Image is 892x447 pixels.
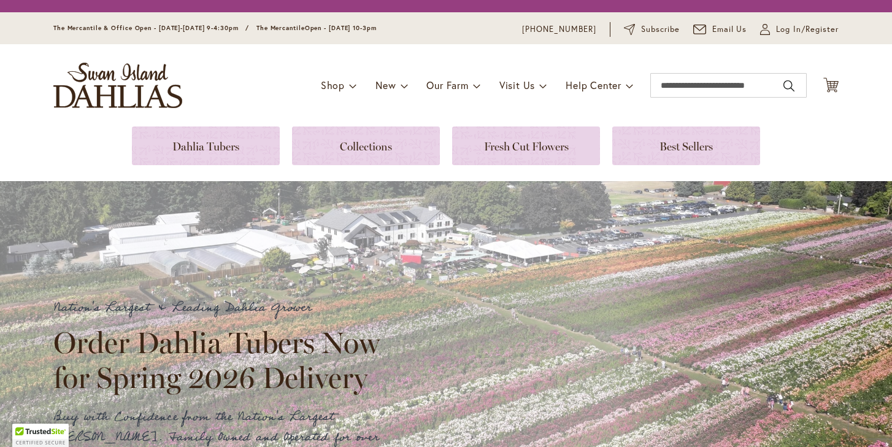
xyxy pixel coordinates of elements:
a: Log In/Register [760,23,839,36]
p: Nation's Largest & Leading Dahlia Grower [53,298,391,318]
button: Search [783,76,794,96]
span: The Mercantile & Office Open - [DATE]-[DATE] 9-4:30pm / The Mercantile [53,24,305,32]
span: Our Farm [426,79,468,91]
span: Log In/Register [776,23,839,36]
span: Open - [DATE] 10-3pm [305,24,377,32]
span: Subscribe [641,23,680,36]
a: Email Us [693,23,747,36]
span: Shop [321,79,345,91]
span: Visit Us [499,79,535,91]
a: Subscribe [624,23,680,36]
span: Email Us [712,23,747,36]
a: [PHONE_NUMBER] [522,23,596,36]
span: Help Center [566,79,621,91]
span: New [375,79,396,91]
h2: Order Dahlia Tubers Now for Spring 2026 Delivery [53,325,391,394]
a: store logo [53,63,182,108]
